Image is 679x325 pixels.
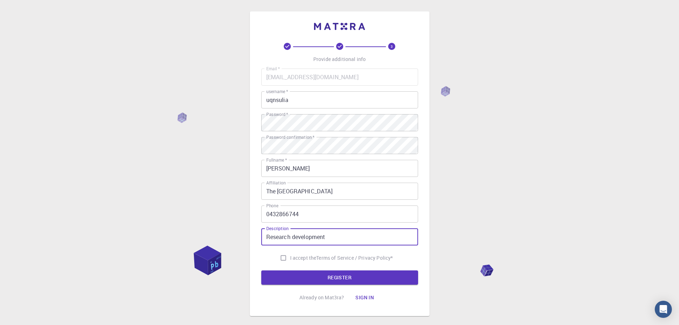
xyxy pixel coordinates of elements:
[266,88,288,95] label: username
[313,56,366,63] p: Provide additional info
[655,301,672,318] div: Open Intercom Messenger
[266,225,289,232] label: Description
[316,254,393,261] a: Terms of Service / Privacy Policy*
[266,180,286,186] label: Affiliation
[266,66,280,72] label: Email
[261,270,418,285] button: REGISTER
[266,111,288,117] label: Password
[266,203,278,209] label: Phone
[299,294,344,301] p: Already on Mat3ra?
[391,44,393,49] text: 3
[350,290,380,305] button: Sign in
[266,157,287,163] label: Fullname
[266,134,314,140] label: Password confirmation
[316,254,393,261] p: Terms of Service / Privacy Policy *
[290,254,317,261] span: I accept the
